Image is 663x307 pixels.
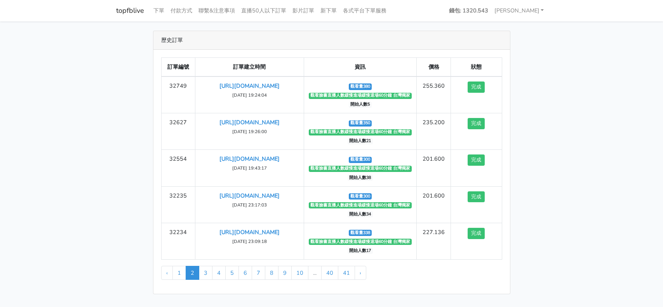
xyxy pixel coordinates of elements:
a: 下單 [150,3,167,18]
a: 錢包: 1320.543 [446,3,491,18]
strong: 錢包: 1320.543 [449,7,488,14]
small: [DATE] 19:26:00 [232,128,267,135]
a: [URL][DOMAIN_NAME] [219,118,280,126]
th: 狀態 [451,58,502,77]
span: 開始人數38 [348,175,373,181]
span: 觀看臉書直播人數緩慢進場緩慢退場60分鐘 台灣獨家 [309,93,412,99]
button: 完成 [468,154,485,166]
a: topfblive [116,3,144,18]
span: 觀看量338 [349,230,372,236]
td: 32234 [161,223,195,259]
button: 完成 [468,118,485,129]
a: 聯繫&注意事項 [195,3,238,18]
th: 訂單建立時間 [195,58,304,77]
button: 完成 [468,228,485,239]
a: 直播50人以下訂單 [238,3,289,18]
a: [URL][DOMAIN_NAME] [219,155,280,163]
td: 255.360 [417,76,451,113]
a: 10 [291,266,308,280]
a: 各式平台下單服務 [340,3,390,18]
span: 開始人數5 [349,102,372,108]
td: 32627 [161,113,195,150]
td: 227.136 [417,223,451,259]
a: [URL][DOMAIN_NAME] [219,192,280,199]
th: 資訊 [304,58,417,77]
span: 2 [186,266,199,280]
a: 9 [278,266,292,280]
span: 開始人數17 [348,248,373,254]
span: 觀看臉書直播人數緩慢進場緩慢退場60分鐘 台灣獨家 [309,202,412,208]
small: [DATE] 23:17:03 [232,202,267,208]
small: [DATE] 23:09:18 [232,238,267,245]
div: 歷史訂單 [153,31,510,50]
td: 201.600 [417,150,451,186]
th: 價格 [417,58,451,77]
button: 完成 [468,82,485,93]
td: 235.200 [417,113,451,150]
a: 5 [225,266,239,280]
span: 觀看量300 [349,193,372,199]
a: Next » [355,266,366,280]
td: 32235 [161,186,195,223]
span: 觀看量300 [349,157,372,163]
a: [URL][DOMAIN_NAME] [219,228,280,236]
span: 開始人數34 [348,211,373,217]
small: [DATE] 19:24:04 [232,92,267,98]
a: 7 [252,266,265,280]
td: 32749 [161,76,195,113]
span: 開始人數21 [348,138,373,144]
span: 觀看臉書直播人數緩慢進場緩慢退場60分鐘 台灣獨家 [309,129,412,135]
a: « Previous [161,266,173,280]
a: 41 [338,266,355,280]
a: 影片訂單 [289,3,317,18]
a: 付款方式 [167,3,195,18]
small: [DATE] 19:43:17 [232,165,267,171]
a: 40 [321,266,338,280]
button: 完成 [468,191,485,203]
td: 32554 [161,150,195,186]
td: 201.600 [417,186,451,223]
a: 3 [199,266,212,280]
th: 訂單編號 [161,58,195,77]
a: [PERSON_NAME] [491,3,547,18]
a: 1 [172,266,186,280]
span: 觀看臉書直播人數緩慢進場緩慢退場60分鐘 台灣獨家 [309,166,412,172]
span: 觀看量350 [349,120,372,127]
a: 4 [212,266,226,280]
span: 觀看臉書直播人數緩慢進場緩慢退場60分鐘 台灣獨家 [309,239,412,245]
a: 8 [265,266,278,280]
span: 觀看量380 [349,83,372,90]
a: 新下單 [317,3,340,18]
a: [URL][DOMAIN_NAME] [219,82,280,90]
a: 6 [238,266,252,280]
